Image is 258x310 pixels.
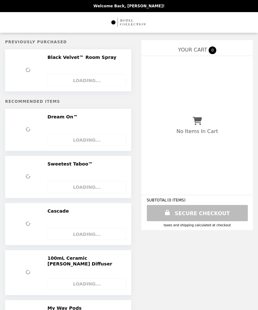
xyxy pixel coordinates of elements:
h2: Cascade [47,208,71,214]
p: No Items In Cart [176,128,218,134]
span: YOUR CART [178,47,207,53]
span: ( 0 ITEMS ) [167,198,185,202]
div: Taxes and Shipping calculated at checkout [147,223,248,227]
span: SUBTOTAL [147,198,167,202]
h2: Black Velvet™ Room Spray [47,54,119,60]
span: 0 [209,46,216,54]
h5: Recommended Items [5,99,131,104]
p: Welcome Back, [PERSON_NAME]! [93,4,164,8]
h5: Previously Purchased [5,40,131,44]
img: Brand Logo [111,16,147,29]
h2: 100mL Ceramic [PERSON_NAME] Diffuser [47,255,125,267]
h2: Sweetest Taboo™ [47,161,95,167]
h2: Dream On™ [47,114,80,120]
